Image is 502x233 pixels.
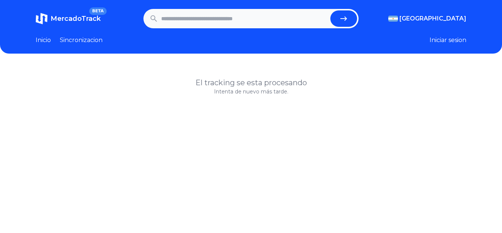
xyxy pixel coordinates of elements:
[388,14,466,23] button: [GEOGRAPHIC_DATA]
[36,88,466,95] p: Intenta de nuevo más tarde.
[388,16,398,22] img: Argentina
[36,36,51,45] a: Inicio
[36,77,466,88] h1: El tracking se esta procesando
[51,15,101,23] span: MercadoTrack
[60,36,103,45] a: Sincronizacion
[36,13,48,25] img: MercadoTrack
[399,14,466,23] span: [GEOGRAPHIC_DATA]
[36,13,101,25] a: MercadoTrackBETA
[430,36,466,45] button: Iniciar sesion
[89,7,107,15] span: BETA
